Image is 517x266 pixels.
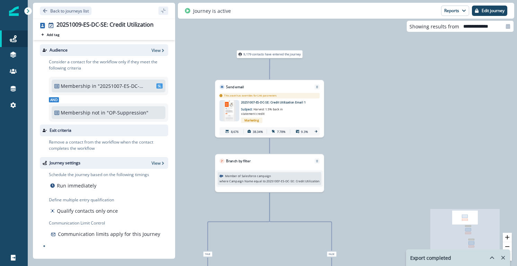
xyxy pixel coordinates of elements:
p: equal to [254,179,266,184]
p: Branch by filter [226,158,250,164]
g: Edge from fc4485a2-6ff9-4350-879d-8eb7bc54d9c9 to node-edge-label66c8ff18-2544-4987-82a7-237c54c7... [269,193,331,250]
p: Send email [226,84,244,90]
p: Journey settings [50,160,80,166]
button: zoom out [503,242,512,251]
p: 20251007-ES-DC-SE: Credit Utilization Email 1 [241,100,309,104]
p: Define multiple entry qualification [49,197,119,203]
div: True [167,251,248,257]
button: hide-exports [486,253,498,263]
p: Export completed [410,254,451,262]
p: Campaign Name [229,179,253,184]
button: sidebar collapse toggle [158,7,168,15]
button: hide-exports [481,250,495,266]
p: Edit journey [482,8,505,13]
div: 9,179 contacts have entered the journey [229,50,310,58]
button: zoom in [503,233,512,242]
button: View [152,160,165,166]
p: Back to journeys list [50,8,89,14]
p: 8,676 [231,129,239,134]
p: 20251007-ES-DC-SE: Credit Utilization [266,179,320,184]
p: Remove a contact from the workflow when the contact completes the workflow [49,139,168,152]
p: not in [92,109,105,116]
div: Send emailRemoveThis asset has overrides for Link parametersemail asset unavailable20251007-ES-DC... [215,80,324,137]
p: 38.34% [253,129,263,134]
p: 9,179 contacts have entered the journey [243,52,301,56]
div: False [291,251,372,257]
p: Schedule the journey based on the following timings [49,172,149,178]
span: And [49,97,59,102]
p: Showing results from [410,23,459,30]
p: Run immediately [57,182,96,189]
p: Membership [61,82,91,90]
p: This asset has overrides for Link parameters [224,94,277,98]
span: True [203,251,212,257]
div: Branch by filterRemoveMember of Salesforce campaignwhereCampaign Nameequal to20251007-ES-DC-SE: C... [215,154,324,192]
p: Journey is active [193,7,231,15]
p: View [152,160,161,166]
p: where [219,179,229,184]
p: "20251007-ES-DC-SE: Credit Utilization List" [98,82,145,90]
p: in [92,82,96,90]
img: email asset unavailable [223,100,236,121]
button: Go back [40,7,92,15]
p: Exit criteria [50,127,71,134]
p: Subject: [241,104,294,116]
p: Member of Salesforce campaign [225,174,271,178]
span: Marketing [241,118,262,123]
button: View [152,47,165,53]
p: Consider a contact for the workflow only if they meet the following criteria [49,59,168,71]
p: Qualify contacts only once [57,207,118,214]
button: Remove-exports [498,253,509,263]
button: Add tag [40,32,61,37]
p: Membership [61,109,91,116]
p: 7.78% [277,129,285,134]
p: Communication limits apply for this Journey [58,230,160,238]
p: Audience [50,47,68,53]
div: 20251009-ES-DC-SE: Credit Utilization [57,21,154,29]
g: Edge from fc4485a2-6ff9-4350-879d-8eb7bc54d9c9 to node-edge-label33e5e1b6-e392-4581-bcc0-af38b9d2... [208,193,269,250]
p: 9.3% [301,129,308,134]
span: Harvest 1.5% back in statement credit [241,107,283,116]
button: Edit journey [472,6,507,16]
p: View [152,47,161,53]
img: Inflection [9,6,19,16]
p: "OP-Suppression" [107,109,154,116]
span: SL [156,83,163,89]
p: Communication Limit Control [49,220,168,226]
span: False [327,251,337,257]
button: Reports [441,6,469,16]
p: Add tag [47,33,59,37]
